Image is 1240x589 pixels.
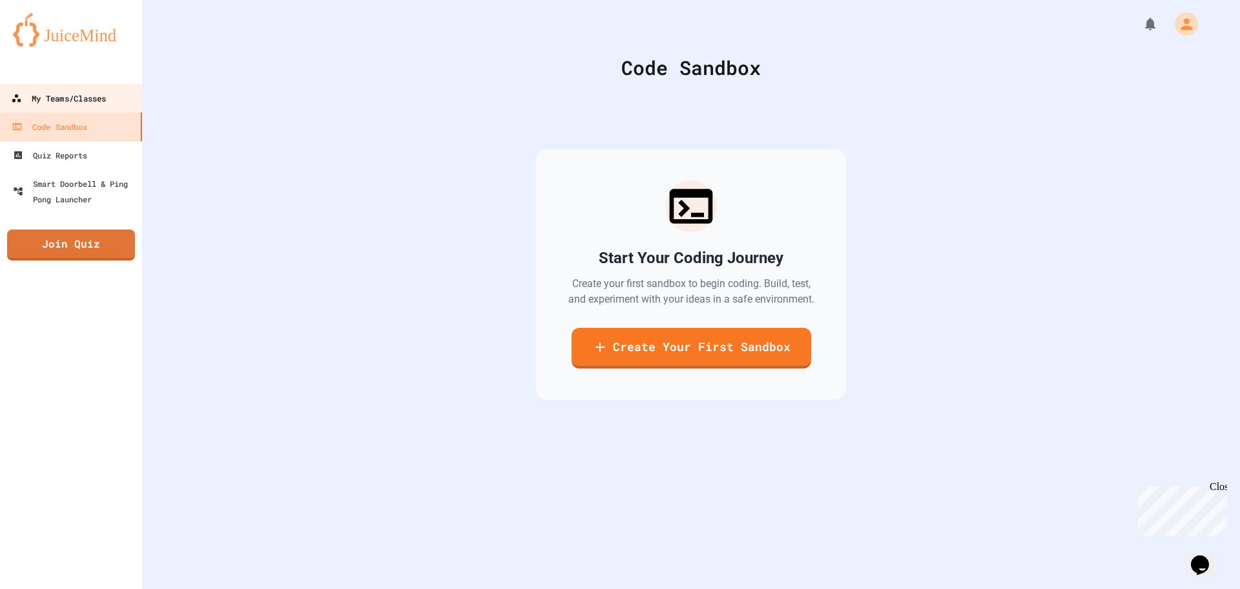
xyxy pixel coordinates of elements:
div: Smart Doorbell & Ping Pong Launcher [13,176,137,207]
div: Code Sandbox [174,53,1208,82]
div: My Notifications [1119,13,1161,35]
div: My Account [1161,9,1201,39]
iframe: chat widget [1133,481,1227,536]
div: Quiz Reports [13,147,87,163]
div: Code Sandbox [12,119,87,134]
p: Create your first sandbox to begin coding. Build, test, and experiment with your ideas in a safe ... [567,276,815,307]
div: My Teams/Classes [11,91,106,107]
a: Create Your First Sandbox [572,328,811,369]
div: Chat with us now!Close [5,5,89,82]
h2: Start Your Coding Journey [599,248,783,268]
a: Join Quiz [7,230,135,261]
img: logo-orange.svg [13,13,129,47]
iframe: chat widget [1186,537,1227,576]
